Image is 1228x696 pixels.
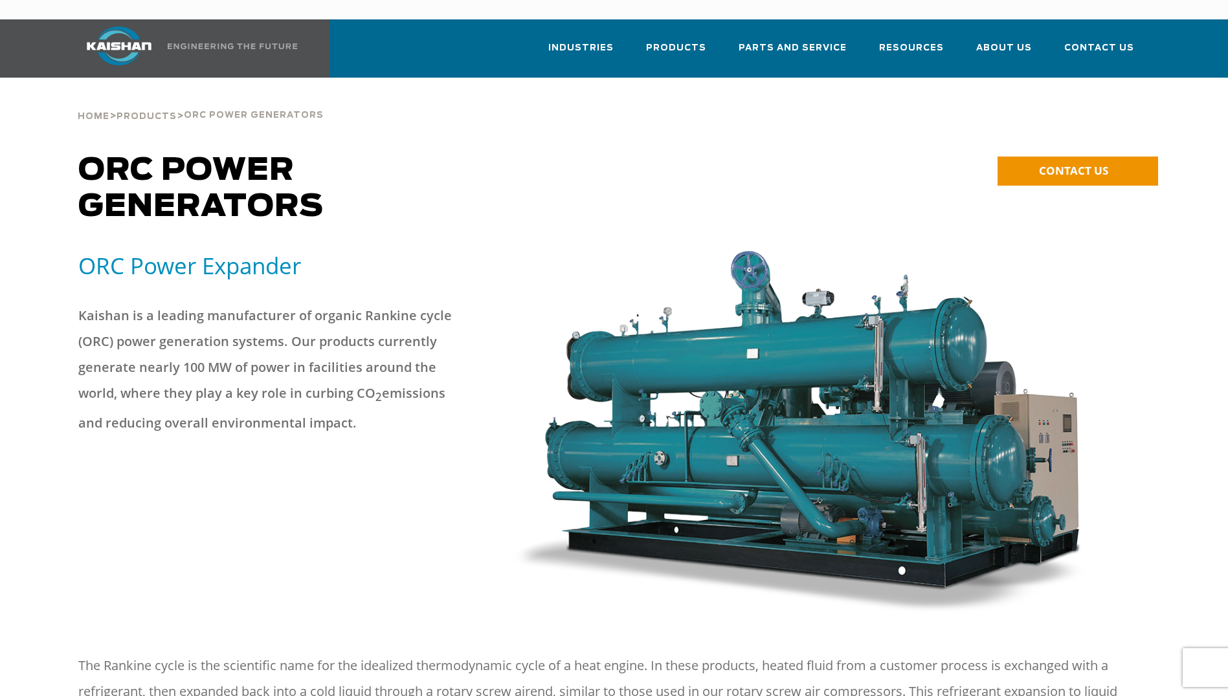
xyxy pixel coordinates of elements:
[117,110,177,122] a: Products
[739,41,847,56] span: Parts and Service
[78,113,109,121] span: Home
[976,31,1032,75] a: About Us
[548,41,614,56] span: Industries
[1064,31,1134,75] a: Contact Us
[117,113,177,121] span: Products
[998,157,1158,186] a: CONTACT US
[78,78,324,127] div: > >
[646,41,706,56] span: Products
[184,111,324,120] span: ORC Power Generators
[879,41,944,56] span: Resources
[71,27,168,65] img: kaishan logo
[168,43,297,49] img: Engineering the future
[879,31,944,75] a: Resources
[78,251,498,280] h5: ORC Power Expander
[78,110,109,122] a: Home
[78,155,324,223] span: ORC Power Generators
[548,31,614,75] a: Industries
[71,19,300,78] a: Kaishan USA
[1039,163,1108,178] span: CONTACT US
[78,303,454,436] p: Kaishan is a leading manufacturer of organic Rankine cycle (ORC) power generation systems. Our pr...
[513,251,1087,614] img: machine
[976,41,1032,56] span: About Us
[375,389,382,404] sub: 2
[646,31,706,75] a: Products
[739,31,847,75] a: Parts and Service
[1064,41,1134,56] span: Contact Us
